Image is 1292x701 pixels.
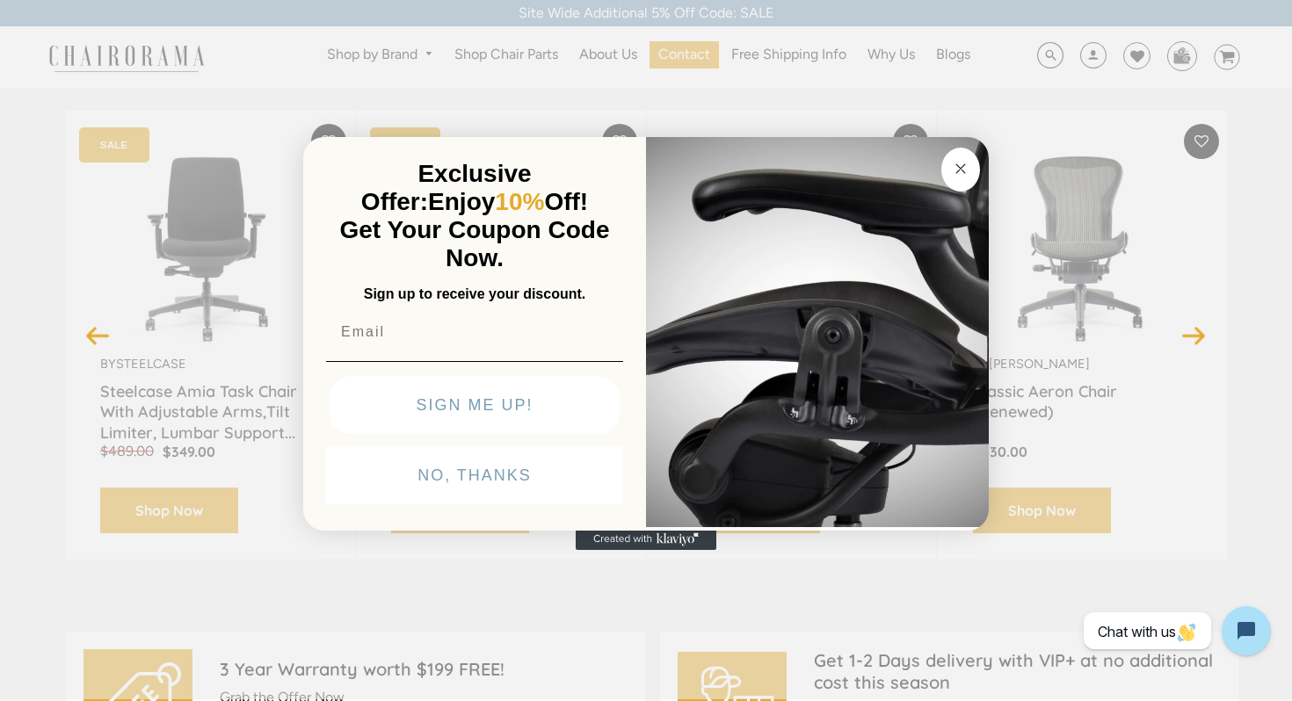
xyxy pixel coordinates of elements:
[576,529,716,550] a: Created with Klaviyo - opens in a new tab
[495,188,544,215] span: 10%
[1179,320,1209,350] button: Next
[83,320,113,350] button: Previous
[340,216,610,271] span: Get Your Coupon Code Now.
[364,286,585,301] span: Sign up to receive your discount.
[330,376,620,434] button: SIGN ME UP!
[326,361,623,362] img: underline
[326,314,623,350] input: Email
[326,446,623,504] button: NO, THANKS
[646,134,989,527] img: 92d77583-a095-41f6-84e7-858462e0427a.jpeg
[361,160,532,215] span: Exclusive Offer:
[428,188,588,215] span: Enjoy Off!
[941,148,980,192] button: Close dialog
